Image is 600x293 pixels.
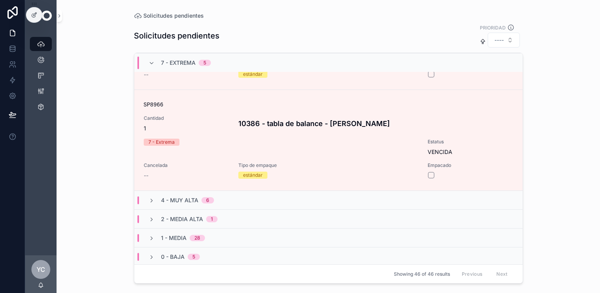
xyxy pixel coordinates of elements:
span: 1 - Media [161,234,187,242]
span: -- [144,172,148,179]
span: 0 - Baja [161,253,185,261]
button: Select Button [488,33,520,48]
span: Solicitudes pendientes [143,12,204,20]
span: 2 - Media Alta [161,215,203,223]
div: 6 [206,197,209,203]
span: Cancelada [144,162,229,168]
div: estándar [243,71,263,78]
div: SP8966 [144,101,513,109]
span: Cantidad [144,115,229,121]
span: 1 [144,125,229,132]
span: Empacado [428,162,513,168]
span: Estatus [428,139,513,145]
div: 1 [211,216,213,222]
span: Tipo de empaque [238,162,419,168]
div: scrollable content [25,31,57,124]
h1: Solicitudes pendientes [134,30,220,41]
h4: 10386 - tabla de balance - [PERSON_NAME] [238,118,513,129]
span: VENCIDA [428,148,452,155]
span: 7 - Extrema [161,59,196,67]
div: 5 [192,254,195,260]
span: ---- [494,36,504,44]
span: YC [37,265,45,274]
span: 4 - Muy Alta [161,196,198,204]
span: Showing 46 of 46 results [394,271,450,277]
div: estándar [243,172,263,179]
div: 5 [203,60,206,66]
span: -- [144,71,148,79]
a: Solicitudes pendientes [134,12,204,20]
div: 28 [194,235,200,241]
label: PRIORIDAD [480,24,506,31]
div: 7 - Extrema [148,139,175,146]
